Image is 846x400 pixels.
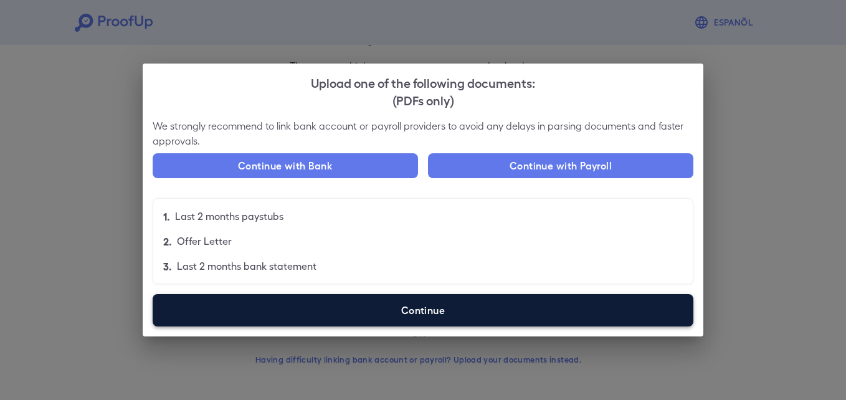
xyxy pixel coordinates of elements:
p: 2. [163,234,172,249]
p: We strongly recommend to link bank account or payroll providers to avoid any delays in parsing do... [153,118,693,148]
button: Continue with Bank [153,153,418,178]
p: 1. [163,209,170,224]
p: Offer Letter [177,234,232,249]
div: (PDFs only) [153,91,693,108]
p: 3. [163,259,172,274]
button: Continue with Payroll [428,153,693,178]
label: Continue [153,294,693,326]
p: Last 2 months bank statement [177,259,316,274]
h2: Upload one of the following documents: [143,64,703,118]
p: Last 2 months paystubs [175,209,283,224]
